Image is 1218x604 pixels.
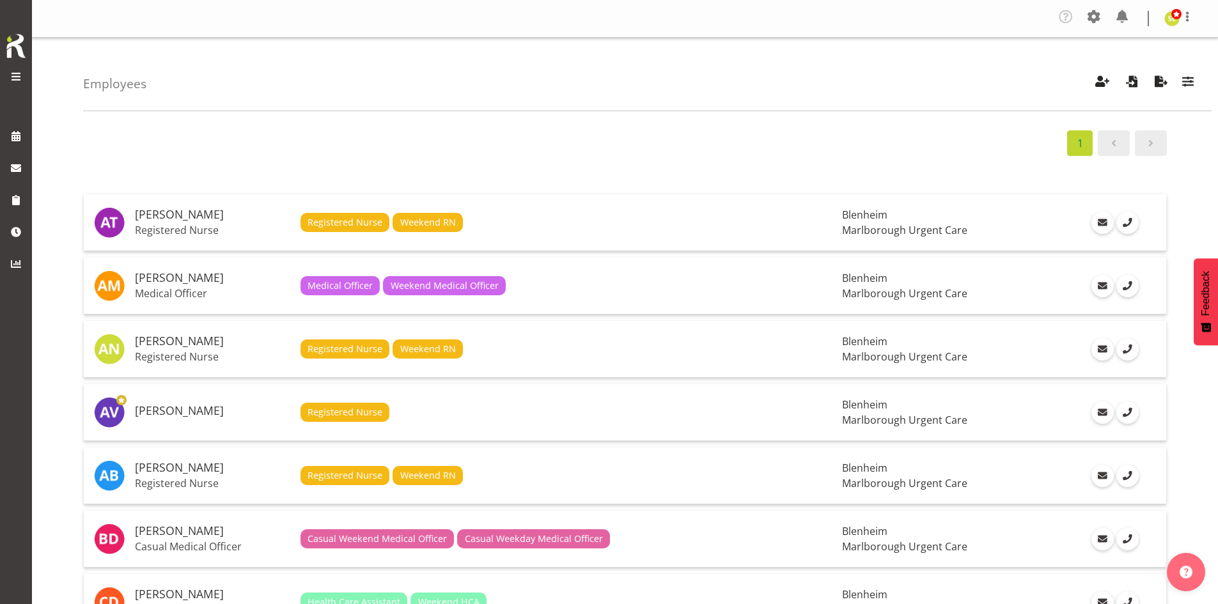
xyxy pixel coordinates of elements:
[842,208,887,222] span: Blenheim
[308,342,382,356] span: Registered Nurse
[135,272,290,284] h5: [PERSON_NAME]
[1116,338,1139,360] a: Call Employee
[308,215,382,229] span: Registered Nurse
[1135,130,1167,156] a: Page 2.
[1091,401,1114,424] a: Email Employee
[135,287,290,300] p: Medical Officer
[465,532,603,546] span: Casual Weekday Medical Officer
[400,342,456,356] span: Weekend RN
[94,334,125,364] img: alysia-newman-woods11835.jpg
[1148,70,1175,98] button: Export Employees
[94,270,125,301] img: alexandra-madigan11823.jpg
[135,540,290,553] p: Casual Medical Officer
[842,271,887,285] span: Blenheim
[1194,258,1218,345] button: Feedback - Show survey
[842,398,887,412] span: Blenheim
[1180,566,1192,578] img: help-xxl-2.png
[1116,401,1139,424] a: Call Employee
[135,525,290,538] h5: [PERSON_NAME]
[1175,70,1201,98] button: Filter Employees
[1091,465,1114,487] a: Email Employee
[400,468,456,483] span: Weekend RN
[1116,275,1139,297] a: Call Employee
[94,397,125,428] img: amber-venning-slater11903.jpg
[842,461,887,475] span: Blenheim
[135,350,290,363] p: Registered Nurse
[94,207,125,238] img: agnes-tyson11836.jpg
[1116,528,1139,550] a: Call Employee
[135,405,290,417] h5: [PERSON_NAME]
[1091,212,1114,234] a: Email Employee
[94,523,125,554] img: beata-danielek11843.jpg
[135,588,290,601] h5: [PERSON_NAME]
[308,405,382,419] span: Registered Nurse
[308,532,447,546] span: Casual Weekend Medical Officer
[3,32,29,60] img: Rosterit icon logo
[842,539,967,554] span: Marlborough Urgent Care
[1118,70,1145,98] button: Import Employees
[135,224,290,236] p: Registered Nurse
[842,476,967,490] span: Marlborough Urgent Care
[842,350,967,364] span: Marlborough Urgent Care
[135,208,290,221] h5: [PERSON_NAME]
[135,461,290,474] h5: [PERSON_NAME]
[1091,275,1114,297] a: Email Employee
[1164,11,1180,26] img: sarah-edwards11800.jpg
[1116,212,1139,234] a: Call Employee
[135,477,290,490] p: Registered Nurse
[842,413,967,427] span: Marlborough Urgent Care
[1091,338,1114,360] a: Email Employee
[1089,70,1116,98] button: Create Employees
[391,279,499,293] span: Weekend Medical Officer
[400,215,456,229] span: Weekend RN
[1091,528,1114,550] a: Email Employee
[842,524,887,538] span: Blenheim
[842,223,967,237] span: Marlborough Urgent Care
[83,77,146,91] h4: Employees
[842,334,887,348] span: Blenheim
[1116,465,1139,487] a: Call Employee
[308,468,382,483] span: Registered Nurse
[94,460,125,491] img: andrew-brooks11834.jpg
[1098,130,1130,156] a: Page 0.
[842,286,967,300] span: Marlborough Urgent Care
[1200,271,1212,316] span: Feedback
[842,587,887,601] span: Blenheim
[308,279,373,293] span: Medical Officer
[135,335,290,348] h5: [PERSON_NAME]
